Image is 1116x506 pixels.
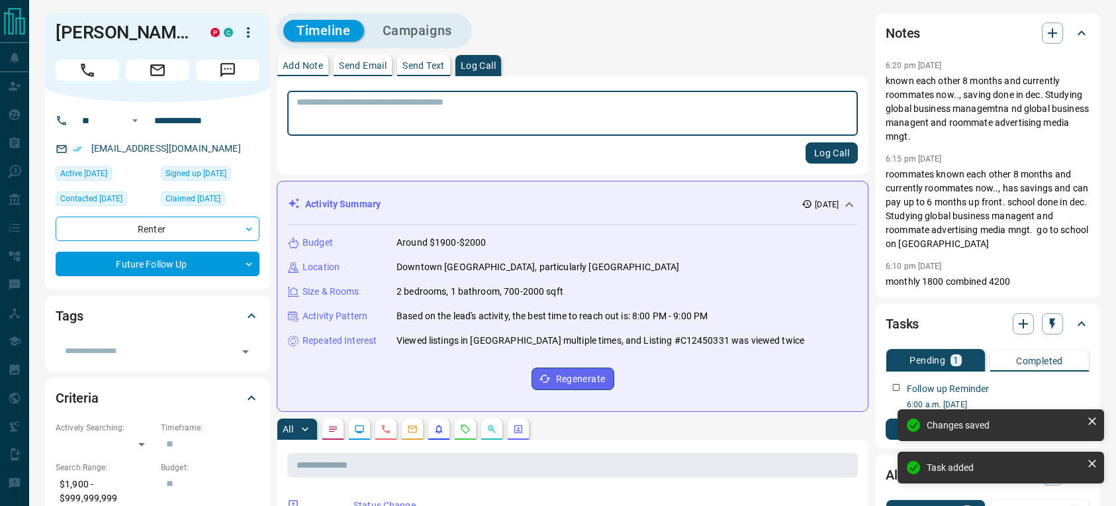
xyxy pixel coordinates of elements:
div: Notes [886,17,1090,49]
p: Around $1900-$2000 [396,236,486,250]
p: Repeated Interest [302,334,377,348]
svg: Requests [460,424,471,434]
span: Call [56,60,119,81]
div: Wed Aug 09 2023 [161,191,259,210]
p: 6:10 pm [DATE] [886,262,942,271]
button: New Task [886,419,1090,440]
svg: Listing Alerts [434,424,444,434]
h2: Alerts [886,464,920,485]
div: Sat Oct 11 2025 [56,191,154,210]
svg: Agent Actions [513,424,524,434]
p: Size & Rooms [302,285,359,299]
p: Timeframe: [161,422,259,434]
p: Downtown [GEOGRAPHIC_DATA], particularly [GEOGRAPHIC_DATA] [396,260,680,274]
p: Send Email [339,61,387,70]
div: Tags [56,300,259,332]
div: Criteria [56,382,259,414]
p: Budget: [161,462,259,474]
p: Actively Searching: [56,422,154,434]
p: known each other 8 months and currently roommates now.., saving done in dec. Studying global busi... [886,74,1090,144]
p: Based on the lead's activity, the best time to reach out is: 8:00 PM - 9:00 PM [396,309,708,323]
h2: Notes [886,23,920,44]
div: Future Follow Up [56,252,259,276]
p: 6:15 pm [DATE] [886,154,942,164]
svg: Email Verified [73,144,82,154]
p: Budget [302,236,333,250]
span: Active [DATE] [60,167,107,180]
div: Activity Summary[DATE] [288,192,857,217]
button: Campaigns [369,20,465,42]
p: Activity Summary [305,197,381,211]
span: Email [126,60,189,81]
p: Viewed listings in [GEOGRAPHIC_DATA] multiple times, and Listing #C12450331 was viewed twice [396,334,804,348]
svg: Lead Browsing Activity [354,424,365,434]
svg: Emails [407,424,418,434]
svg: Calls [381,424,391,434]
p: Log Call [461,61,496,70]
h2: Tasks [886,313,919,334]
p: Add Note [283,61,323,70]
p: Send Text [402,61,445,70]
div: Fri Oct 10 2025 [56,166,154,185]
button: Log Call [806,142,858,164]
span: Contacted [DATE] [60,192,122,205]
h2: Tags [56,305,83,327]
p: Search Range: [56,462,154,474]
div: Task added [927,462,1082,473]
svg: Notes [328,424,338,434]
p: All [283,425,293,434]
p: roommates known each other 8 months and currently roommates now.., has savings and can pay up to ... [886,168,1090,251]
svg: Opportunities [487,424,497,434]
div: property.ca [210,28,220,37]
p: monthly 1800 combined 4200 [886,275,1090,289]
div: Alerts [886,459,1090,491]
div: Wed Aug 09 2023 [161,166,259,185]
div: Renter [56,217,259,241]
p: Location [302,260,340,274]
span: Message [196,60,259,81]
div: condos.ca [224,28,233,37]
button: Open [236,342,255,361]
p: 6:20 pm [DATE] [886,61,942,70]
span: Signed up [DATE] [165,167,226,180]
p: [DATE] [815,199,839,211]
p: Completed [1016,356,1063,366]
p: 2 bedrooms, 1 bathroom, 700-2000 sqft [396,285,563,299]
div: Changes saved [927,420,1082,430]
button: Timeline [283,20,364,42]
button: Open [127,113,143,128]
button: Regenerate [532,368,614,390]
div: Tasks [886,308,1090,340]
p: 1 [953,356,958,365]
p: Activity Pattern [302,309,367,323]
p: Pending [909,356,945,365]
a: [EMAIL_ADDRESS][DOMAIN_NAME] [91,143,241,154]
h1: [PERSON_NAME] [56,22,191,43]
h2: Criteria [56,387,99,409]
span: Claimed [DATE] [165,192,220,205]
